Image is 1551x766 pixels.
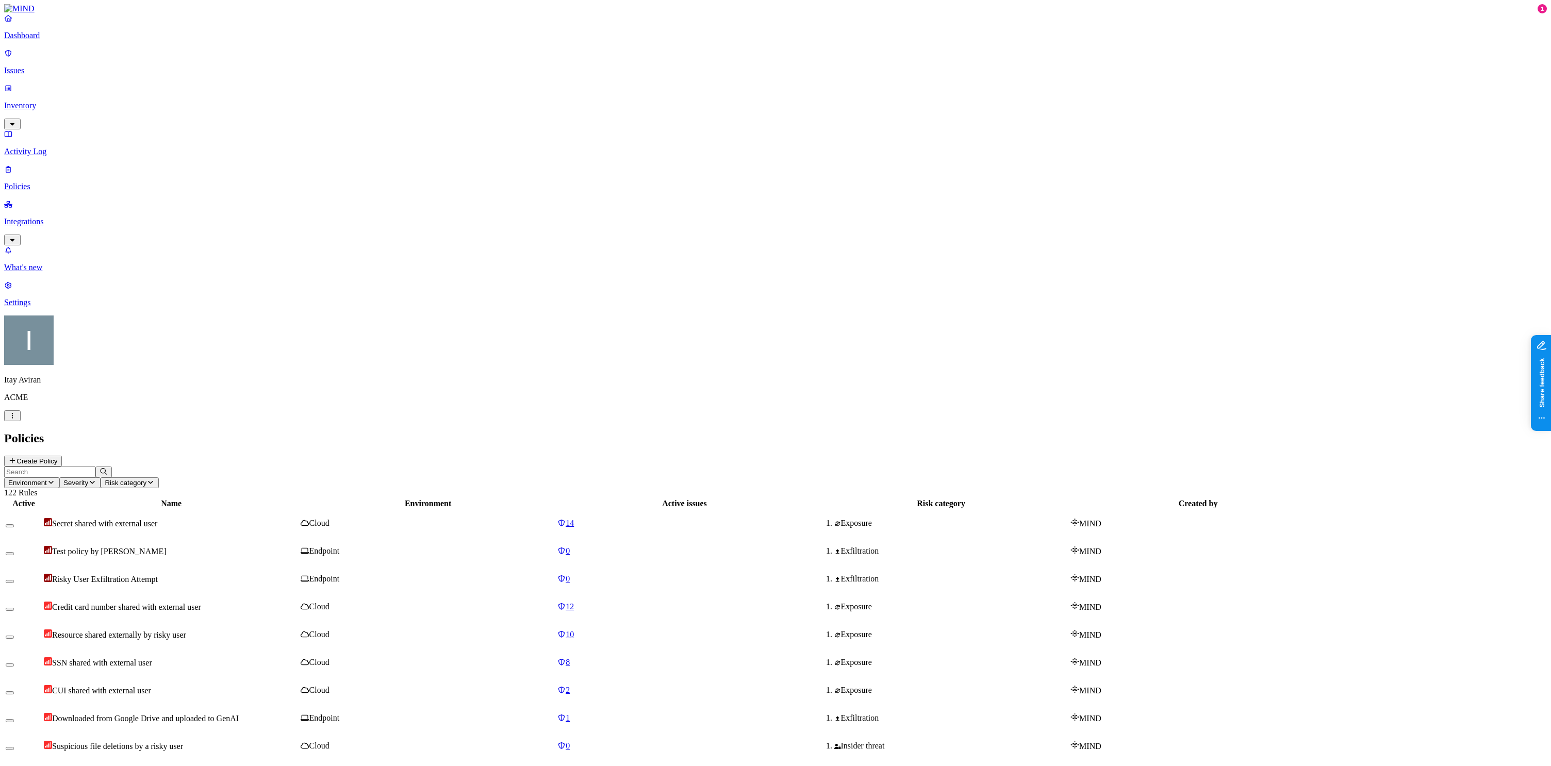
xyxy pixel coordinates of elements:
span: Cloud [309,686,329,694]
a: What's new [4,245,1547,272]
div: Exposure [834,519,1068,528]
span: 2 [566,686,570,694]
img: MIND [4,4,35,13]
div: Name [44,499,299,508]
span: 10 [566,630,574,639]
span: 122 Rules [4,488,37,497]
span: MIND [1079,603,1101,611]
a: Issues [4,48,1547,75]
a: 2 [557,686,812,695]
img: severity-high [44,685,52,693]
span: Endpoint [309,546,340,555]
span: Cloud [309,630,329,639]
a: 0 [557,574,812,584]
span: Test policy by [PERSON_NAME] [52,547,167,556]
img: mind-logo-icon [1070,685,1079,693]
span: MIND [1079,742,1101,751]
span: Cloud [309,519,329,527]
a: 14 [557,519,812,528]
span: MIND [1079,575,1101,584]
div: Active [6,499,42,508]
a: 12 [557,602,812,611]
img: severity-high [44,657,52,665]
a: MIND [4,4,1547,13]
div: Exfiltration [834,546,1068,556]
img: severity-high [44,602,52,610]
p: Itay Aviran [4,375,1547,385]
img: severity-high [44,629,52,638]
span: 0 [566,741,570,750]
div: 1 [1538,4,1547,13]
img: mind-logo-icon [1070,518,1079,526]
img: severity-high [44,741,52,749]
a: 8 [557,658,812,667]
img: severity-critical [44,546,52,554]
img: mind-logo-icon [1070,741,1079,749]
span: Downloaded from Google Drive and uploaded to GenAI [52,714,239,723]
div: Exposure [834,686,1068,695]
a: Dashboard [4,13,1547,40]
a: Inventory [4,84,1547,128]
span: Environment [8,479,47,487]
p: What's new [4,263,1547,272]
p: ACME [4,393,1547,402]
span: MIND [1079,686,1101,695]
p: Settings [4,298,1547,307]
span: CUI shared with external user [52,686,151,695]
img: mind-logo-icon [1070,713,1079,721]
div: Active issues [557,499,812,508]
span: Suspicious file deletions by a risky user [52,742,183,751]
button: Create Policy [4,456,62,467]
span: MIND [1079,519,1101,528]
p: Issues [4,66,1547,75]
span: MIND [1079,547,1101,556]
a: 0 [557,546,812,556]
span: SSN shared with external user [52,658,152,667]
img: mind-logo-icon [1070,546,1079,554]
a: 10 [557,630,812,639]
img: severity-high [44,713,52,721]
a: Settings [4,280,1547,307]
img: Itay Aviran [4,315,54,365]
p: Policies [4,182,1547,191]
img: severity-critical [44,574,52,582]
span: Risk category [105,479,146,487]
span: Cloud [309,741,329,750]
span: Endpoint [309,713,340,722]
img: severity-critical [44,518,52,526]
img: mind-logo-icon [1070,657,1079,665]
span: Resource shared externally by risky user [52,630,186,639]
a: Activity Log [4,129,1547,156]
span: MIND [1079,630,1101,639]
span: MIND [1079,714,1101,723]
div: Exposure [834,658,1068,667]
div: Exfiltration [834,713,1068,723]
span: 12 [566,602,574,611]
a: Integrations [4,199,1547,244]
img: mind-logo-icon [1070,629,1079,638]
div: Insider threat [834,741,1068,751]
div: Created by [1070,499,1326,508]
span: 14 [566,519,574,527]
span: Credit card number shared with external user [52,603,201,611]
div: Exposure [834,602,1068,611]
input: Search [4,467,95,477]
a: 1 [557,713,812,723]
span: Endpoint [309,574,340,583]
span: 0 [566,574,570,583]
h2: Policies [4,431,1547,445]
p: Integrations [4,217,1547,226]
p: Inventory [4,101,1547,110]
span: Secret shared with external user [52,519,157,528]
span: Severity [63,479,88,487]
a: Policies [4,164,1547,191]
div: Exposure [834,630,1068,639]
span: Risky User Exfiltration Attempt [52,575,158,584]
span: Cloud [309,658,329,667]
div: Environment [301,499,555,508]
span: MIND [1079,658,1101,667]
span: 1 [566,713,570,722]
img: mind-logo-icon [1070,602,1079,610]
span: 8 [566,658,570,667]
p: Dashboard [4,31,1547,40]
